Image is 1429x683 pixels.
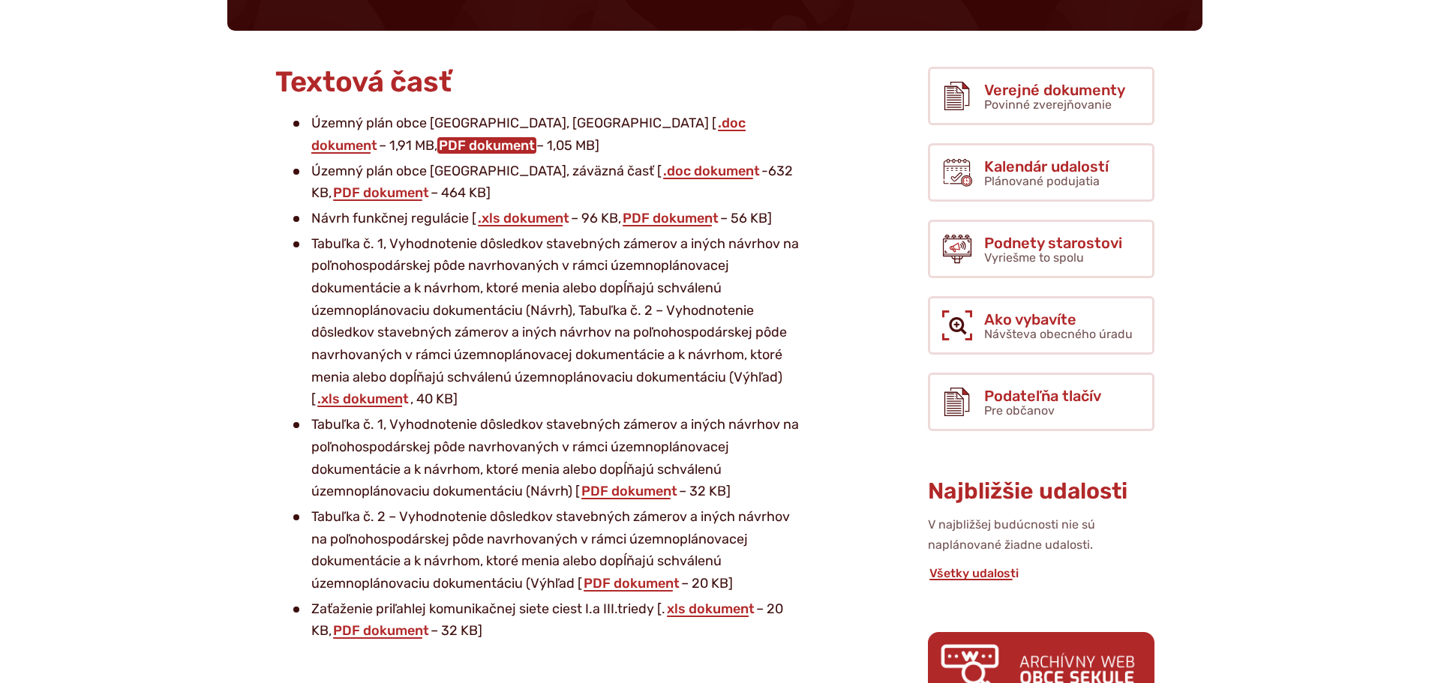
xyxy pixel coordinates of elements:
a: Kalendár udalostí Plánované podujatia [928,143,1154,202]
li: Územný plán obce [GEOGRAPHIC_DATA], záväzná časť [ -632 KB, – 464 KB] [293,160,808,205]
a: xls dokument [665,601,756,617]
span: Vyriešme to spolu [984,250,1084,265]
li: Tabuľka č. 1, Vyhodnotenie dôsledkov stavebných zámerov a iných návrhov na poľnohospodárskej pôde... [293,414,808,503]
a: .doc dokument [311,115,746,154]
span: Kalendár udalostí [984,158,1109,175]
a: Podnety starostovi Vyriešme to spolu [928,220,1154,278]
a: PDF dokument [580,483,679,499]
span: Podnety starostovi [984,235,1122,251]
a: Podateľňa tlačív Pre občanov [928,373,1154,431]
li: Tabuľka č. 1, Vyhodnotenie dôsledkov stavebných zámerov a iných návrhov na poľnohospodárskej pôde... [293,233,808,412]
li: Tabuľka č. 2 – Vyhodnotenie dôsledkov stavebných zámerov a iných návrhov na poľnohospodárskej pôd... [293,506,808,595]
li: Územný plán obce [GEOGRAPHIC_DATA], [GEOGRAPHIC_DATA] [ – 1,91 MB, – 1,05 MB] [293,112,808,157]
a: .doc dokument [662,163,761,179]
a: PDF dokument [621,210,720,226]
a: PDF dokument [437,137,536,154]
p: V najbližšej budúcnosti nie sú naplánované žiadne udalosti. [928,515,1154,555]
h3: Najbližšie udalosti [928,479,1154,504]
a: Verejné dokumenty Povinné zverejňovanie [928,67,1154,125]
span: Ako vybavíte [984,311,1133,328]
a: .xls dokument [316,391,410,407]
li: Zaťaženie priľahlej komunikačnej siete ciest I.a III.triedy [. – 20 KB, – 32 KB] [293,598,808,643]
span: Verejné dokumenty [984,82,1125,98]
span: Návšteva obecného úradu [984,327,1133,341]
a: PDF dokument [582,575,681,592]
a: Ako vybavíte Návšteva obecného úradu [928,296,1154,355]
span: Podateľňa tlačív [984,388,1101,404]
li: Návrh funkčnej regulácie [ – 96 KB, – 56 KB] [293,208,808,230]
a: .xls dokument [476,210,571,226]
span: Povinné zverejňovanie [984,97,1112,112]
a: PDF dokument [332,622,431,639]
span: Plánované podujatia [984,174,1100,188]
a: Všetky udalosti [928,566,1020,580]
span: Textová časť [275,64,452,99]
span: Pre občanov [984,403,1055,418]
a: PDF dokument [332,184,431,201]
